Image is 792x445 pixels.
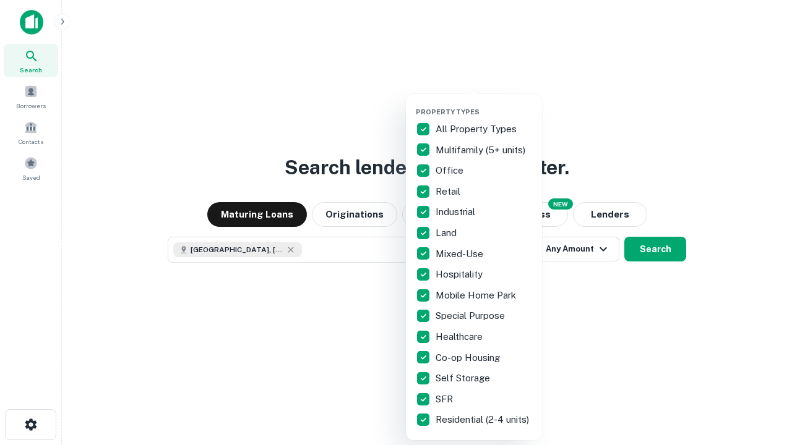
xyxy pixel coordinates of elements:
[436,163,466,178] p: Office
[436,392,455,407] p: SFR
[436,122,519,137] p: All Property Types
[436,143,528,158] p: Multifamily (5+ units)
[436,308,507,323] p: Special Purpose
[436,184,463,199] p: Retail
[436,267,485,282] p: Hospitality
[436,247,486,261] p: Mixed-Use
[436,226,459,240] p: Land
[416,108,480,116] span: Property Types
[730,346,792,405] iframe: Chat Widget
[436,350,502,365] p: Co-op Housing
[436,329,485,344] p: Healthcare
[436,371,493,386] p: Self Storage
[436,288,519,303] p: Mobile Home Park
[436,412,532,427] p: Residential (2-4 units)
[436,205,478,219] p: Industrial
